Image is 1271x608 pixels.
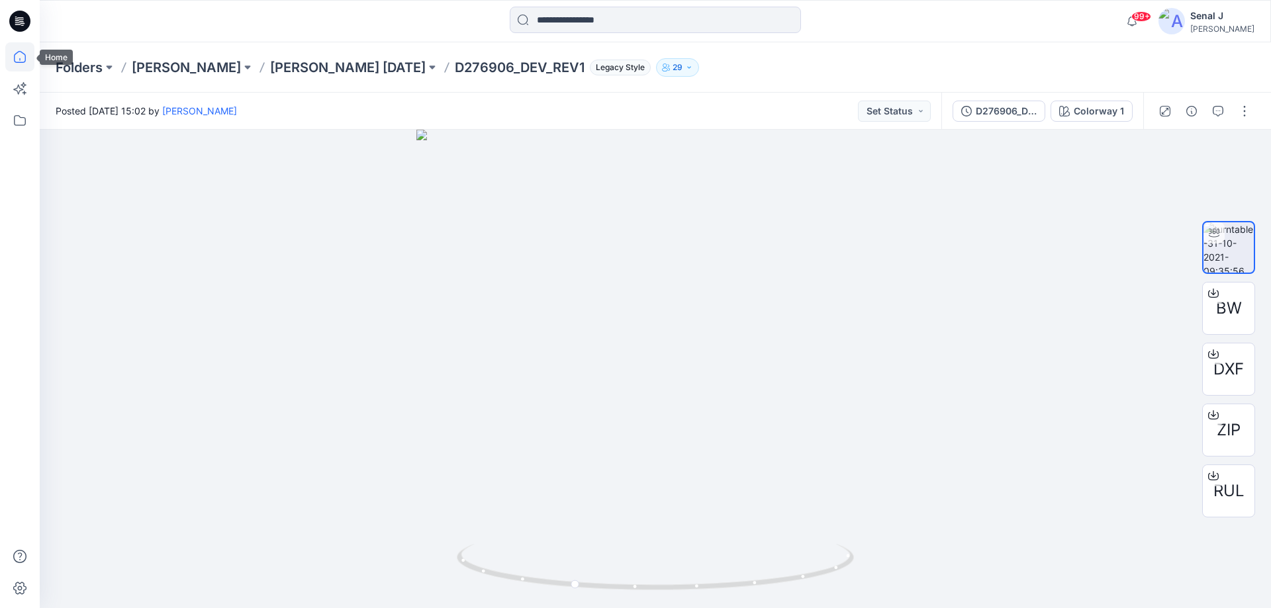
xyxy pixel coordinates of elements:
[1190,24,1254,34] div: [PERSON_NAME]
[1074,104,1124,118] div: Colorway 1
[1181,101,1202,122] button: Details
[1216,296,1242,320] span: BW
[976,104,1037,118] div: D276906_DEV_REV1
[1051,101,1133,122] button: Colorway 1
[1213,479,1245,503] span: RUL
[1131,11,1151,22] span: 99+
[56,58,103,77] a: Folders
[56,104,237,118] span: Posted [DATE] 15:02 by
[590,60,651,75] span: Legacy Style
[1190,8,1254,24] div: Senal J
[270,58,426,77] a: [PERSON_NAME] [DATE]
[162,105,237,116] a: [PERSON_NAME]
[673,60,683,75] p: 29
[1203,222,1254,273] img: turntable-31-10-2021-09:35:56
[1217,418,1241,442] span: ZIP
[656,58,699,77] button: 29
[455,58,585,77] p: D276906_DEV_REV1
[585,58,651,77] button: Legacy Style
[132,58,241,77] a: [PERSON_NAME]
[953,101,1045,122] button: D276906_DEV_REV1
[1213,357,1244,381] span: DXF
[1158,8,1185,34] img: avatar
